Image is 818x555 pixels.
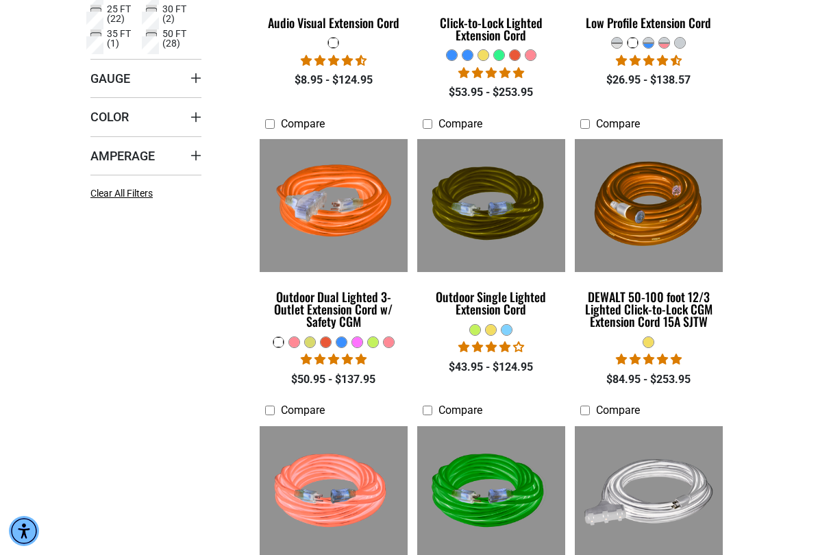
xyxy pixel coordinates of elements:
[580,72,717,88] div: $26.95 - $138.57
[260,139,408,272] img: orange
[423,137,560,323] a: yellow Outdoor Single Lighted Extension Cord
[458,66,524,79] span: 4.87 stars
[423,359,560,375] div: $43.95 - $124.95
[107,4,140,23] span: 25 FT (22)
[265,291,402,328] div: Outdoor Dual Lighted 3-Outlet Extension Cord w/ Safety CGM
[9,516,39,546] div: Accessibility Menu
[265,16,402,29] div: Audio Visual Extension Cord
[596,404,640,417] span: Compare
[90,71,130,86] span: Gauge
[575,139,723,272] img: A coiled yellow extension cord with a plug and connector at each end, designed for outdoor use.
[162,4,196,23] span: 30 FT (2)
[438,117,482,130] span: Compare
[265,371,402,388] div: $50.95 - $137.95
[423,291,560,315] div: Outdoor Single Lighted Extension Cord
[281,117,325,130] span: Compare
[90,97,201,136] summary: Color
[580,371,717,388] div: $84.95 - $253.95
[90,109,129,125] span: Color
[580,137,717,336] a: A coiled yellow extension cord with a plug and connector at each end, designed for outdoor use. D...
[301,54,367,67] span: 4.68 stars
[265,137,402,336] a: orange Outdoor Dual Lighted 3-Outlet Extension Cord w/ Safety CGM
[596,117,640,130] span: Compare
[90,136,201,175] summary: Amperage
[90,186,158,201] a: Clear All Filters
[458,341,524,354] span: 3.88 stars
[90,59,201,97] summary: Gauge
[423,16,560,41] div: Click-to-Lock Lighted Extension Cord
[301,353,367,366] span: 4.80 stars
[90,188,153,199] span: Clear All Filters
[107,29,140,48] span: 35 FT (1)
[162,29,196,48] span: 50 FT (28)
[616,353,682,366] span: 4.84 stars
[265,72,402,88] div: $8.95 - $124.95
[580,291,717,328] div: DEWALT 50-100 foot 12/3 Lighted Click-to-Lock CGM Extension Cord 15A SJTW
[580,16,717,29] div: Low Profile Extension Cord
[281,404,325,417] span: Compare
[423,84,560,101] div: $53.95 - $253.95
[417,139,565,272] img: yellow
[90,148,155,164] span: Amperage
[438,404,482,417] span: Compare
[616,54,682,67] span: 4.50 stars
